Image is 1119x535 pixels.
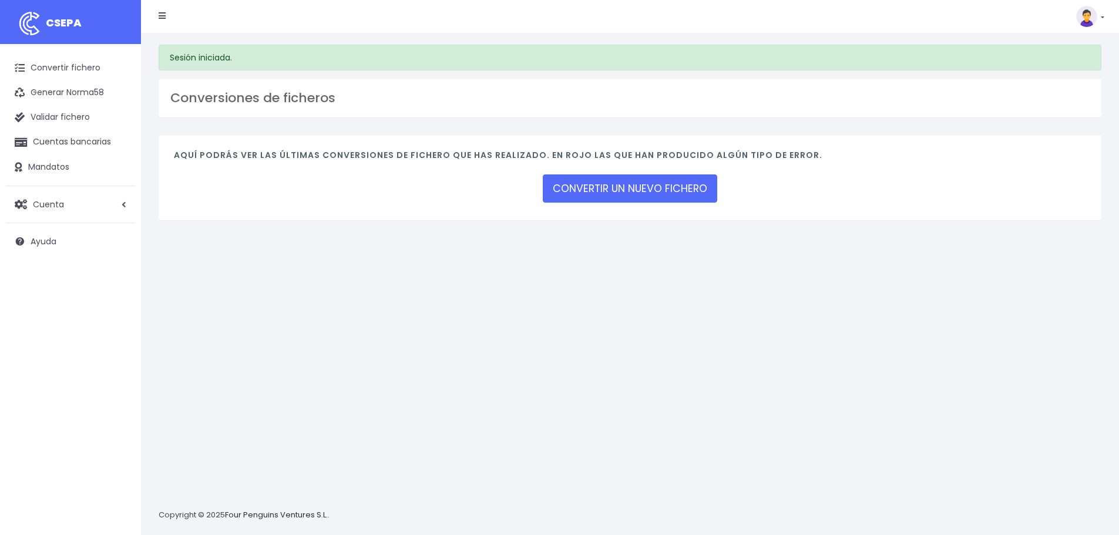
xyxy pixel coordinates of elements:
img: profile [1076,6,1097,27]
h3: Conversiones de ficheros [170,90,1090,106]
img: logo [15,9,44,38]
a: Generar Norma58 [6,80,135,105]
a: Cuenta [6,192,135,217]
div: Sesión iniciada. [159,45,1101,70]
span: CSEPA [46,15,82,30]
h4: Aquí podrás ver las últimas conversiones de fichero que has realizado. En rojo las que han produc... [174,150,1086,166]
a: Ayuda [6,229,135,254]
a: Four Penguins Ventures S.L. [225,509,328,520]
p: Copyright © 2025 . [159,509,330,521]
a: Validar fichero [6,105,135,130]
a: CONVERTIR UN NUEVO FICHERO [543,174,717,203]
a: Cuentas bancarias [6,130,135,154]
a: Convertir fichero [6,56,135,80]
a: Mandatos [6,155,135,180]
span: Ayuda [31,235,56,247]
span: Cuenta [33,198,64,210]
